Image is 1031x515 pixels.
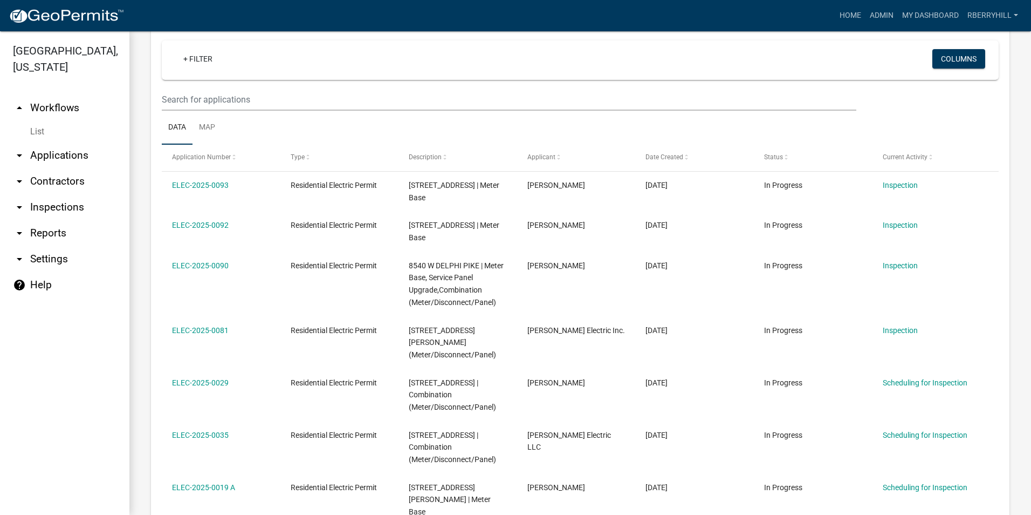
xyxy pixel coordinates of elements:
a: Scheduling for Inspection [883,378,967,387]
span: Application Number [172,153,231,161]
i: arrow_drop_up [13,101,26,114]
span: In Progress [764,181,802,189]
span: Levi Biggs [527,483,585,492]
span: In Progress [764,326,802,335]
i: arrow_drop_down [13,149,26,162]
a: Data [162,111,193,145]
datatable-header-cell: Applicant [517,145,636,171]
a: Home [835,5,865,26]
i: help [13,279,26,292]
a: ELEC-2025-0019 A [172,483,235,492]
span: Applicant [527,153,555,161]
a: ELEC-2025-0093 [172,181,229,189]
i: arrow_drop_down [13,175,26,188]
a: ELEC-2025-0081 [172,326,229,335]
span: In Progress [764,221,802,229]
a: ELEC-2025-0029 [172,378,229,387]
span: In Progress [764,261,802,270]
span: Garriott Electric Inc. [527,326,625,335]
span: 1157 S FIRST ST | Meter Base [409,181,499,202]
span: 02/24/2025 [645,483,668,492]
a: ELEC-2025-0092 [172,221,229,229]
span: 08/18/2025 [645,181,668,189]
a: Admin [865,5,898,26]
span: 303 E 6TH ST | Combination (Meter/Disconnect/Panel) [409,431,496,464]
span: 813 S WATER ST | Combination (Meter/Disconnect/Panel) [409,378,496,412]
span: Residential Electric Permit [291,431,377,439]
a: Inspection [883,221,918,229]
span: 03/24/2025 [645,431,668,439]
span: Current Activity [883,153,927,161]
span: Nolan Baker [527,181,585,189]
span: 8540 W DELPHI PIKE | Meter Base, Service Panel Upgrade,Combination (Meter/Disconnect/Panel) [409,261,504,307]
span: Residential Electric Permit [291,181,377,189]
span: Alyssa Richey [527,261,585,270]
a: Map [193,111,222,145]
button: Columns [932,49,985,69]
i: arrow_drop_down [13,201,26,214]
span: 83 N FIRST ST | Meter Base [409,221,499,242]
span: Residential Electric Permit [291,326,377,335]
datatable-header-cell: Current Activity [872,145,991,171]
span: 07/18/2025 [645,326,668,335]
span: Residential Electric Permit [291,261,377,270]
span: In Progress [764,431,802,439]
span: In Progress [764,483,802,492]
a: rberryhill [963,5,1022,26]
datatable-header-cell: Date Created [635,145,754,171]
span: 119 E DAVIS ST | Combination (Meter/Disconnect/Panel) [409,326,496,360]
span: Residential Electric Permit [291,378,377,387]
span: Carl Burman Electric LLC [527,431,611,452]
span: In Progress [764,378,802,387]
a: Inspection [883,326,918,335]
datatable-header-cell: Type [280,145,399,171]
a: Scheduling for Inspection [883,431,967,439]
span: Description [409,153,442,161]
a: Inspection [883,181,918,189]
datatable-header-cell: Status [754,145,872,171]
a: My Dashboard [898,5,963,26]
a: + Filter [175,49,221,69]
span: Residential Electric Permit [291,483,377,492]
span: Date Created [645,153,683,161]
span: Type [291,153,305,161]
span: Residential Electric Permit [291,221,377,229]
input: Search for applications [162,89,856,111]
span: Christopher Biddle [527,378,585,387]
a: ELEC-2025-0090 [172,261,229,270]
i: arrow_drop_down [13,253,26,266]
datatable-header-cell: Description [398,145,517,171]
span: Nolan Baker [527,221,585,229]
a: ELEC-2025-0035 [172,431,229,439]
a: Scheduling for Inspection [883,483,967,492]
span: Status [764,153,783,161]
span: 08/13/2025 [645,261,668,270]
datatable-header-cell: Application Number [162,145,280,171]
a: Inspection [883,261,918,270]
i: arrow_drop_down [13,227,26,240]
span: 03/25/2025 [645,378,668,387]
span: 08/18/2025 [645,221,668,229]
